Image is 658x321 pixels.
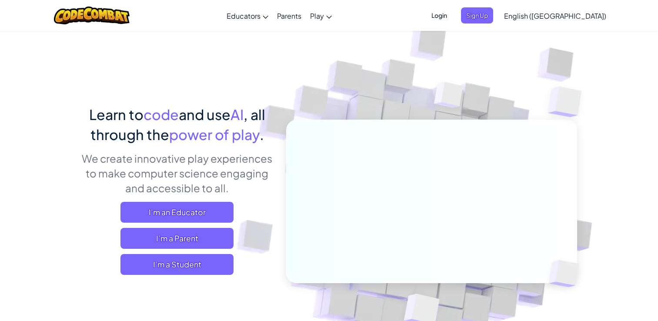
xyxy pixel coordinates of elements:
[81,151,273,195] p: We create innovative play experiences to make computer science engaging and accessible to all.
[169,126,260,143] span: power of play
[227,11,261,20] span: Educators
[531,65,606,139] img: Overlap cubes
[426,7,452,23] button: Login
[310,11,324,20] span: Play
[54,7,130,24] img: CodeCombat logo
[461,7,493,23] button: Sign Up
[418,65,480,130] img: Overlap cubes
[260,126,264,143] span: .
[306,4,336,27] a: Play
[120,228,234,249] a: I'm a Parent
[89,106,144,123] span: Learn to
[222,4,273,27] a: Educators
[120,202,234,223] a: I'm an Educator
[504,11,606,20] span: English ([GEOGRAPHIC_DATA])
[273,4,306,27] a: Parents
[534,242,599,305] img: Overlap cubes
[500,4,611,27] a: English ([GEOGRAPHIC_DATA])
[230,106,244,123] span: AI
[120,254,234,275] button: I'm a Student
[144,106,179,123] span: code
[179,106,230,123] span: and use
